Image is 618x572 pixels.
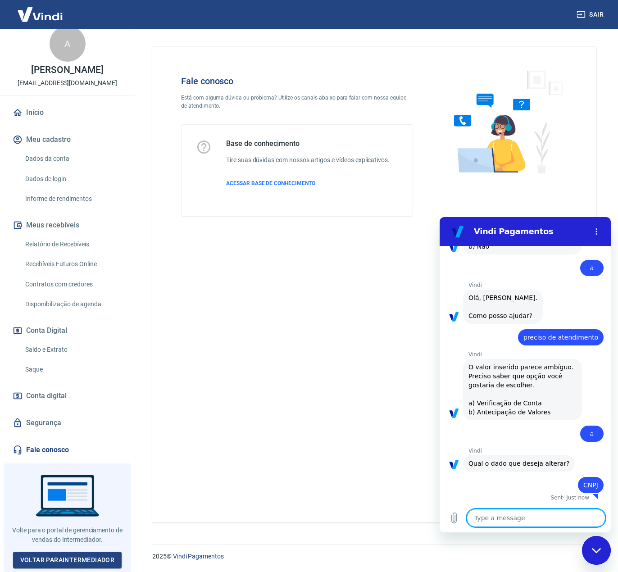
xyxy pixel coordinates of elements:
[11,413,124,433] a: Segurança
[440,217,611,532] iframe: Messaging window
[50,26,86,62] div: A
[173,553,224,560] a: Vindi Pagamentos
[226,180,315,186] span: ACESSAR BASE DE CONHECIMENTO
[22,255,124,273] a: Recebíveis Futuros Online
[22,235,124,254] a: Relatório de Recebíveis
[11,215,124,235] button: Meus recebíveis
[22,190,124,208] a: Informe de rendimentos
[575,6,607,23] button: Sair
[11,386,124,406] a: Conta digital
[22,150,124,168] a: Dados da conta
[11,321,124,340] button: Conta Digital
[11,440,124,460] a: Fale conosco
[226,179,390,187] a: ACESSAR BASE DE CONHECIMENTO
[582,536,611,565] iframe: Button to launch messaging window, conversation in progress
[22,360,124,379] a: Saque
[22,295,124,313] a: Disponibilização de agenda
[181,76,413,86] h4: Fale conosco
[11,130,124,150] button: Meu cadastro
[31,65,103,75] p: [PERSON_NAME]
[26,390,67,402] span: Conta digital
[11,103,124,123] a: Início
[22,340,124,359] a: Saldo e Extrato
[11,0,69,28] img: Vindi
[226,139,390,148] h5: Base de conhecimento
[226,155,390,165] h6: Tire suas dúvidas com nossos artigos e vídeos explicativos.
[436,61,573,182] img: Fale conosco
[181,94,413,110] p: Está com alguma dúvida ou problema? Utilize os canais abaixo para falar com nossa equipe de atend...
[22,170,124,188] a: Dados de login
[18,78,117,88] p: [EMAIL_ADDRESS][DOMAIN_NAME]
[13,552,122,568] a: Voltar paraIntermediador
[22,275,124,294] a: Contratos com credores
[152,552,596,561] p: 2025 ©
